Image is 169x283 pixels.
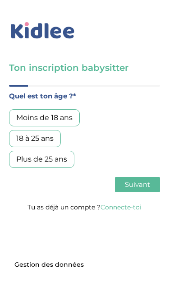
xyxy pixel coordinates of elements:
[14,261,84,269] span: Gestion des données
[9,61,160,74] h3: Ton inscription babysitter
[115,177,160,192] button: Suivant
[125,180,150,189] span: Suivant
[9,109,80,126] div: Moins de 18 ans
[9,90,160,102] label: Quel est ton âge ?*
[100,203,142,211] a: Connecte-toi
[9,201,160,213] p: Tu as déjà un compte ?
[9,20,77,41] img: logo_kidlee_bleu
[9,151,74,168] div: Plus de 25 ans
[9,177,51,192] button: Précédent
[9,255,89,274] button: Gestion des données
[9,130,61,147] div: 18 à 25 ans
